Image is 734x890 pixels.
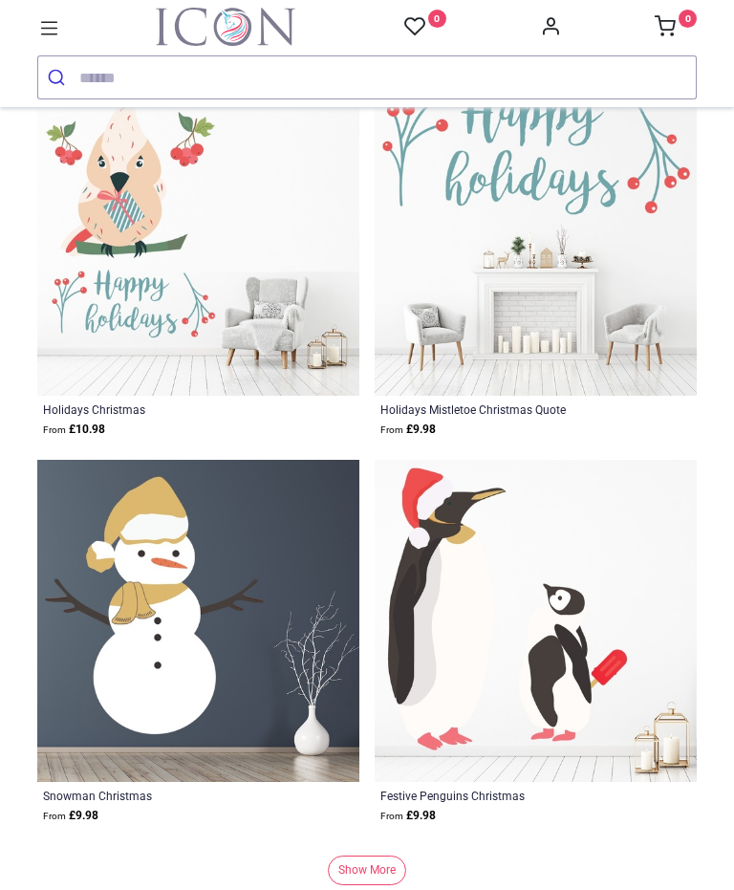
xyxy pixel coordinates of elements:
a: 0 [404,15,446,39]
sup: 0 [679,10,697,28]
strong: £ 9.98 [43,807,98,825]
strong: £ 10.98 [43,421,105,439]
a: Holidays Mistletoe Christmas Quote [380,402,629,417]
a: Show More [328,856,406,885]
a: Account Info [540,21,561,36]
a: Snowman Christmas [43,788,291,803]
span: From [43,811,66,821]
a: 0 [655,21,697,36]
button: Submit [38,56,79,98]
span: From [43,424,66,435]
a: Logo of Icon Wall Stickers [156,8,295,46]
a: Holidays Christmas [43,402,291,417]
strong: £ 9.98 [380,421,436,439]
sup: 0 [428,10,446,28]
img: Happy Holidays Mistletoe Christmas Quote Wall Sticker [375,74,697,396]
strong: £ 9.98 [380,807,436,825]
img: Icon Wall Stickers [156,8,295,46]
img: Snowman Christmas Wall Sticker [37,460,359,782]
img: Festive Penguins Christmas Wall Sticker [375,460,697,782]
span: From [380,424,403,435]
span: From [380,811,403,821]
img: Happy Holidays Christmas Wall Sticker [37,74,359,396]
a: Festive Penguins Christmas [380,788,629,803]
